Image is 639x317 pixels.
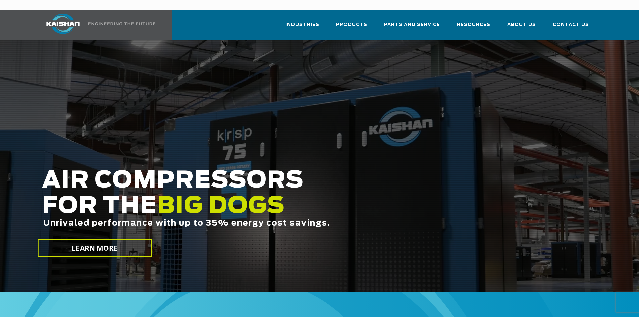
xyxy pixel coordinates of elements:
[457,21,490,29] span: Resources
[43,219,330,227] span: Unrivaled performance with up to 35% energy cost savings.
[38,10,157,40] a: Kaishan USA
[384,16,440,39] a: Parts and Service
[336,16,367,39] a: Products
[285,21,319,29] span: Industries
[38,239,152,257] a: LEARN MORE
[42,168,503,249] h2: AIR COMPRESSORS FOR THE
[507,16,536,39] a: About Us
[336,21,367,29] span: Products
[384,21,440,29] span: Parts and Service
[553,16,589,39] a: Contact Us
[553,21,589,29] span: Contact Us
[157,195,285,218] span: BIG DOGS
[38,14,88,34] img: kaishan logo
[88,22,155,25] img: Engineering the future
[285,16,319,39] a: Industries
[71,243,118,253] span: LEARN MORE
[507,21,536,29] span: About Us
[457,16,490,39] a: Resources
